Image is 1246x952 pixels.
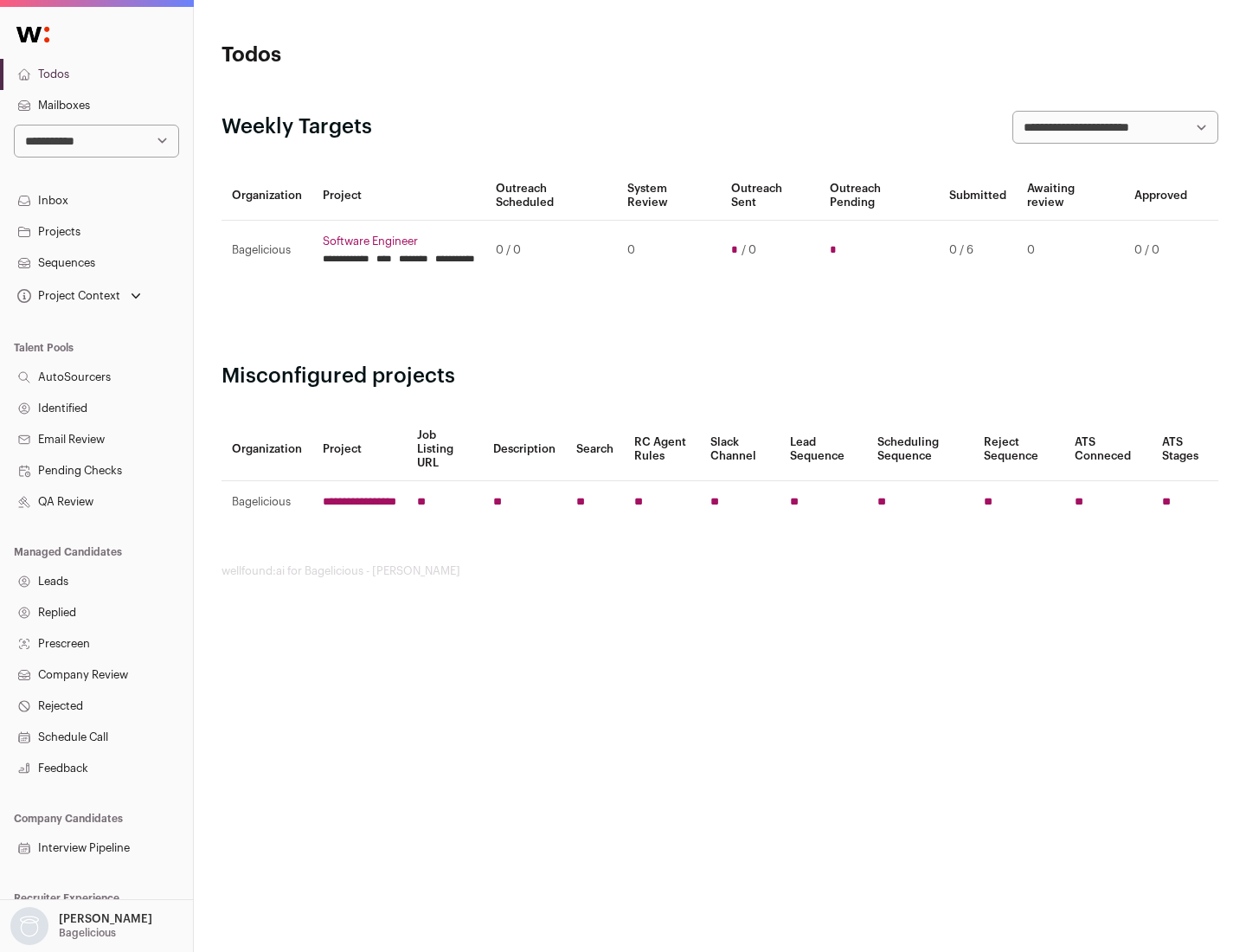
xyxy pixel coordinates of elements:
[222,113,372,141] h2: Weekly Targets
[7,907,156,945] button: Open dropdown
[222,171,312,221] th: Organization
[485,171,617,221] th: Outreach Scheduled
[617,221,720,280] td: 0
[624,418,699,481] th: RC Agent Rules
[973,418,1065,481] th: Reject Sequence
[7,17,59,52] img: Wellfound
[742,243,756,257] span: / 0
[312,418,407,481] th: Project
[1064,418,1151,481] th: ATS Conneced
[485,221,617,280] td: 0 / 0
[222,42,554,69] h1: Todos
[323,235,475,248] a: Software Engineer
[939,221,1017,280] td: 0 / 6
[721,171,820,221] th: Outreach Sent
[222,418,312,481] th: Organization
[700,418,780,481] th: Slack Channel
[939,171,1017,221] th: Submitted
[483,418,566,481] th: Description
[1124,171,1198,221] th: Approved
[10,907,48,945] img: nopic.png
[867,418,973,481] th: Scheduling Sequence
[1152,418,1218,481] th: ATS Stages
[312,171,485,221] th: Project
[1017,171,1124,221] th: Awaiting review
[222,481,312,524] td: Bagelicious
[59,926,116,940] p: Bagelicious
[222,221,312,280] td: Bagelicious
[1124,221,1198,280] td: 0 / 0
[1017,221,1124,280] td: 0
[222,363,1218,390] h2: Misconfigured projects
[566,418,624,481] th: Search
[407,418,483,481] th: Job Listing URL
[59,912,152,926] p: [PERSON_NAME]
[14,289,120,303] div: Project Context
[780,418,867,481] th: Lead Sequence
[819,171,938,221] th: Outreach Pending
[14,284,145,308] button: Open dropdown
[222,564,1218,578] footer: wellfound:ai for Bagelicious - [PERSON_NAME]
[617,171,720,221] th: System Review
